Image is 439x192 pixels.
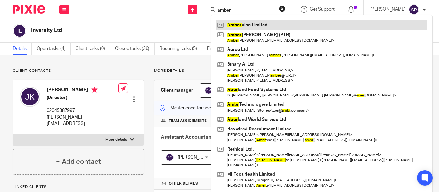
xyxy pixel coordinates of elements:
span: [PERSON_NAME] [178,155,213,160]
a: Client tasks (0) [76,43,110,55]
img: svg%3E [166,154,174,161]
h2: Inversity Ltd [31,27,277,34]
p: More details [105,137,127,142]
img: svg%3E [20,87,40,107]
h4: [PERSON_NAME] [47,87,118,95]
h5: (Director) [47,95,118,101]
p: 02045387997 [47,107,118,114]
a: Recurring tasks (5) [159,43,202,55]
img: svg%3E [205,87,212,94]
button: Clear [279,5,285,12]
p: [PERSON_NAME][EMAIL_ADDRESS] [47,114,118,127]
p: Client contacts [13,68,144,73]
span: Team assignments [169,118,207,123]
span: Other details [169,181,198,186]
p: Linked clients [13,184,144,189]
input: Search [217,8,275,13]
img: svg%3E [13,24,26,38]
a: Details [13,43,32,55]
a: Files [207,43,221,55]
img: Pixie [13,5,45,14]
i: Primary [91,87,98,93]
span: Assistant Accountant [161,135,213,140]
h4: + Add contact [56,157,101,167]
h3: Client manager [161,87,193,94]
span: Get Support [310,7,335,12]
a: Closed tasks (36) [115,43,155,55]
a: Open tasks (4) [37,43,71,55]
img: svg%3E [409,4,419,15]
p: More details [154,68,426,73]
p: Master code for secure communications and files [159,105,270,111]
p: [PERSON_NAME] [370,6,406,13]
